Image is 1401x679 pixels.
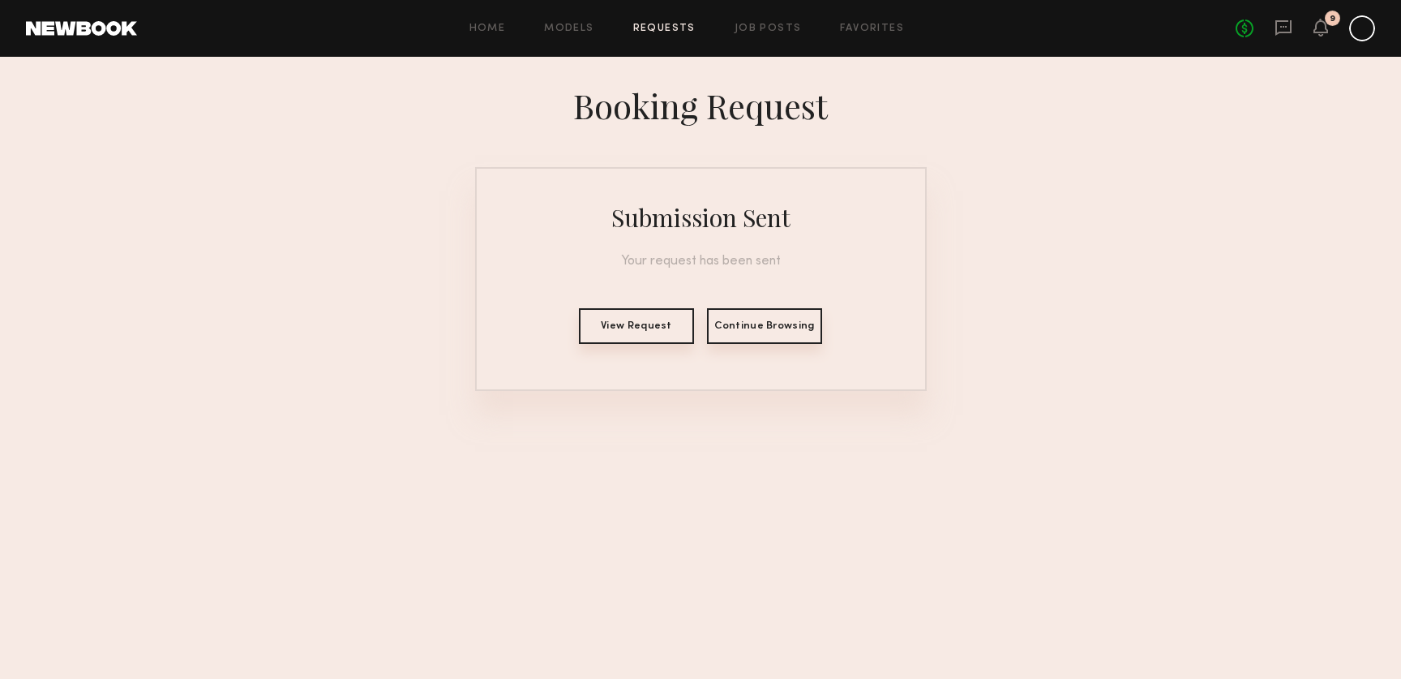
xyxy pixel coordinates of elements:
[579,308,694,344] button: View Request
[633,24,696,34] a: Requests
[469,24,506,34] a: Home
[707,308,822,344] button: Continue Browsing
[573,83,828,128] div: Booking Request
[611,201,790,234] div: Submission Sent
[735,24,802,34] a: Job Posts
[496,253,906,269] div: Your request has been sent
[1330,15,1335,24] div: 9
[840,24,904,34] a: Favorites
[544,24,593,34] a: Models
